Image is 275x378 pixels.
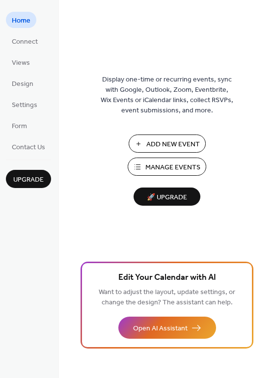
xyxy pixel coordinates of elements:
[146,139,200,150] span: Add New Event
[12,142,45,153] span: Contact Us
[6,12,36,28] a: Home
[12,37,38,47] span: Connect
[6,96,43,112] a: Settings
[101,75,233,116] span: Display one-time or recurring events, sync with Google, Outlook, Zoom, Eventbrite, Wix Events or ...
[6,117,33,134] a: Form
[139,191,194,204] span: 🚀 Upgrade
[6,75,39,91] a: Design
[145,162,200,173] span: Manage Events
[6,54,36,70] a: Views
[6,170,51,188] button: Upgrade
[118,317,216,339] button: Open AI Assistant
[134,188,200,206] button: 🚀 Upgrade
[133,324,188,334] span: Open AI Assistant
[12,79,33,89] span: Design
[129,135,206,153] button: Add New Event
[6,138,51,155] a: Contact Us
[99,286,235,309] span: Want to adjust the layout, update settings, or change the design? The assistant can help.
[12,16,30,26] span: Home
[6,33,44,49] a: Connect
[12,100,37,110] span: Settings
[12,121,27,132] span: Form
[13,175,44,185] span: Upgrade
[128,158,206,176] button: Manage Events
[12,58,30,68] span: Views
[118,271,216,285] span: Edit Your Calendar with AI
